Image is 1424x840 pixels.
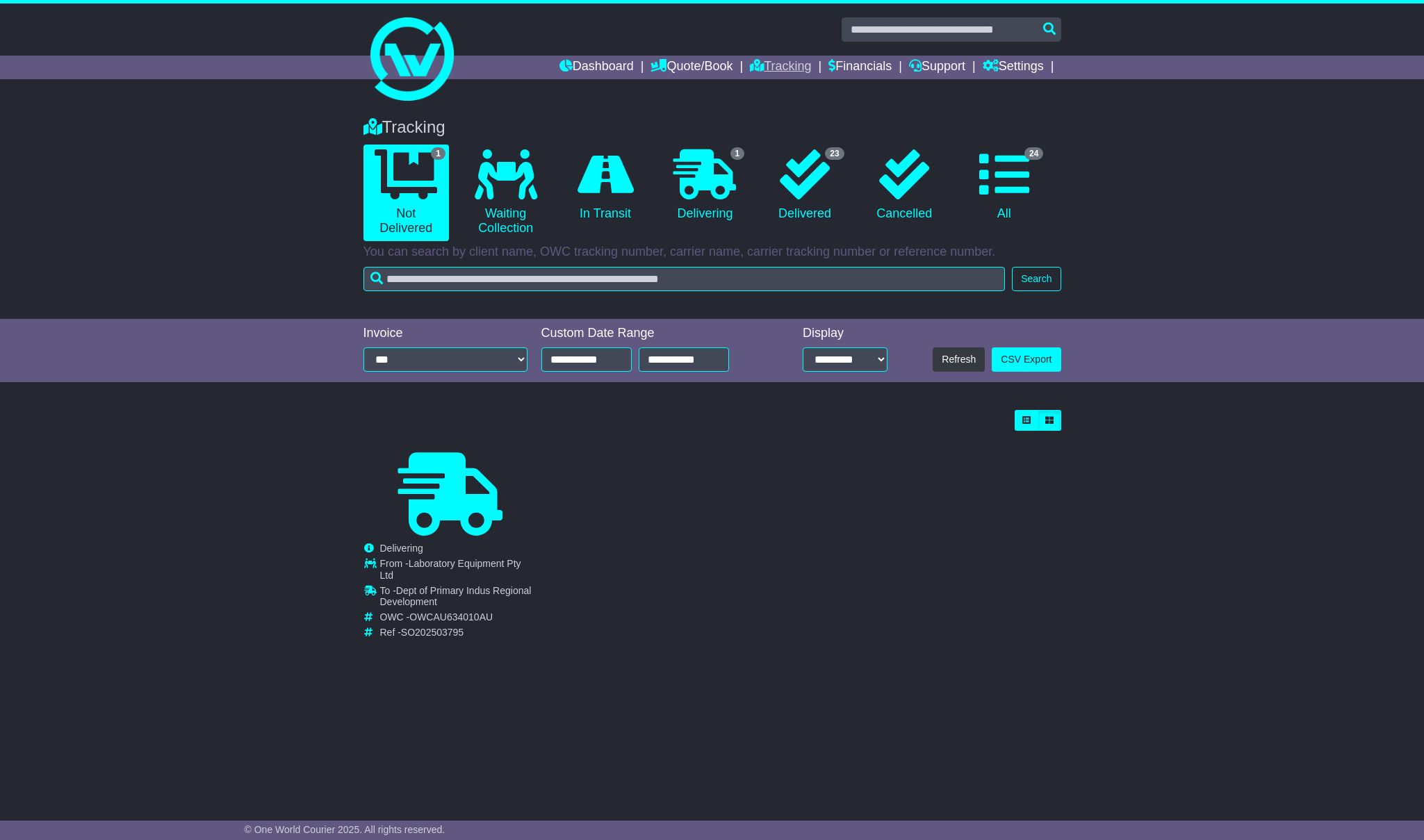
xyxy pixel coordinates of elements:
span: 1 [730,147,745,160]
a: 24 All [961,145,1047,227]
td: From - [380,558,537,585]
a: Quote/Book [650,56,733,79]
span: 1 [431,147,445,160]
div: Display [803,326,887,341]
a: Waiting Collection [463,145,548,241]
a: 23 Delivered [762,145,847,227]
span: OWCAU634010AU [409,611,493,623]
div: Tracking [357,117,1068,138]
td: OWC - [380,611,537,627]
a: Settings [983,56,1044,79]
p: You can search by client name, OWC tracking number, carrier name, carrier tracking number or refe... [363,245,1061,260]
button: Search [1012,267,1061,291]
a: Tracking [750,56,811,79]
span: 24 [1024,147,1043,160]
span: SO202503795 [401,627,464,638]
a: 1 Not Delivered [363,145,449,241]
span: Delivering [380,543,423,554]
span: Laboratory Equipment Pty Ltd [380,558,521,581]
span: 23 [825,147,844,160]
a: Cancelled [862,145,947,227]
a: Support [909,56,965,79]
span: © One World Courier 2025. All rights reserved. [245,824,445,835]
div: Custom Date Range [541,326,764,341]
a: 1 Delivering [662,145,748,227]
button: Refresh [933,347,985,372]
td: To - [380,585,537,612]
td: Ref - [380,627,537,639]
span: Dept of Primary Indus Regional Development [380,585,532,608]
div: Invoice [363,326,527,341]
a: Dashboard [559,56,634,79]
a: CSV Export [992,347,1061,372]
a: Financials [828,56,892,79]
a: In Transit [562,145,648,227]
